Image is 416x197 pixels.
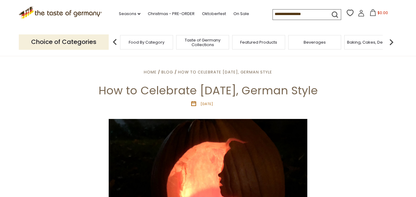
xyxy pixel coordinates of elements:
button: $0.00 [366,9,392,18]
time: [DATE] [200,101,213,106]
a: Baking, Cakes, Desserts [347,40,395,45]
a: Taste of Germany Collections [178,38,227,47]
h1: How to Celebrate [DATE], German Style [19,84,397,97]
p: Choice of Categories [19,34,109,49]
a: Home [144,69,157,75]
a: Beverages [304,40,326,45]
a: Blog [161,69,173,75]
a: Christmas - PRE-ORDER [148,10,195,17]
img: previous arrow [109,36,121,48]
a: Oktoberfest [202,10,226,17]
span: $0.00 [378,10,388,15]
img: next arrow [385,36,398,48]
a: Featured Products [240,40,277,45]
a: On Sale [233,10,249,17]
a: Seasons [119,10,140,17]
a: How to Celebrate [DATE], German Style [178,69,272,75]
a: Food By Category [129,40,164,45]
